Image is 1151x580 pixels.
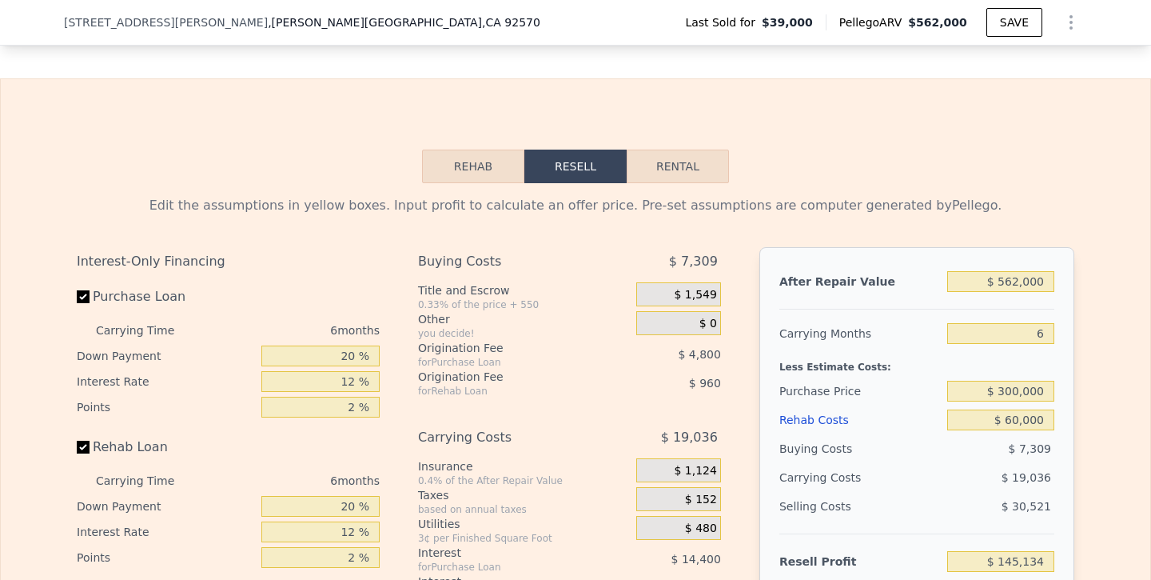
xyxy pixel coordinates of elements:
[779,492,941,521] div: Selling Costs
[699,317,717,331] span: $ 0
[418,356,596,369] div: for Purchase Loan
[418,458,630,474] div: Insurance
[908,16,967,29] span: $562,000
[418,423,596,452] div: Carrying Costs
[77,343,255,369] div: Down Payment
[685,522,717,536] span: $ 480
[524,150,627,183] button: Resell
[418,487,630,503] div: Taxes
[418,385,596,398] div: for Rehab Loan
[418,282,630,298] div: Title and Escrow
[685,493,717,507] span: $ 152
[77,394,255,420] div: Points
[77,545,255,570] div: Points
[779,267,941,296] div: After Repair Value
[77,519,255,545] div: Interest Rate
[77,247,380,276] div: Interest-Only Financing
[64,14,268,30] span: [STREET_ADDRESS][PERSON_NAME]
[685,14,762,30] span: Last Sold for
[779,377,941,406] div: Purchase Price
[762,14,813,30] span: $39,000
[1009,442,1051,455] span: $ 7,309
[779,434,941,463] div: Buying Costs
[77,369,255,394] div: Interest Rate
[77,494,255,519] div: Down Payment
[206,318,380,343] div: 6 months
[418,545,596,561] div: Interest
[418,516,630,532] div: Utilities
[77,433,255,462] label: Rehab Loan
[839,14,909,30] span: Pellego ARV
[678,348,720,361] span: $ 4,800
[671,553,721,566] span: $ 14,400
[674,288,716,302] span: $ 1,549
[77,441,90,454] input: Rehab Loan
[669,247,718,276] span: $ 7,309
[77,196,1074,215] div: Edit the assumptions in yellow boxes. Input profit to calculate an offer price. Pre-set assumptio...
[674,464,716,478] span: $ 1,124
[418,503,630,516] div: based on annual taxes
[627,150,729,183] button: Rental
[77,290,90,303] input: Purchase Loan
[418,298,630,311] div: 0.33% of the price + 550
[96,468,200,494] div: Carrying Time
[418,561,596,574] div: for Purchase Loan
[779,406,941,434] div: Rehab Costs
[418,247,596,276] div: Buying Costs
[661,423,718,452] span: $ 19,036
[418,311,630,327] div: Other
[1002,471,1051,484] span: $ 19,036
[268,14,540,30] span: , [PERSON_NAME][GEOGRAPHIC_DATA]
[96,318,200,343] div: Carrying Time
[418,327,630,340] div: you decide!
[779,463,879,492] div: Carrying Costs
[418,474,630,487] div: 0.4% of the After Repair Value
[986,8,1042,37] button: SAVE
[1055,6,1087,38] button: Show Options
[482,16,540,29] span: , CA 92570
[77,282,255,311] label: Purchase Loan
[422,150,524,183] button: Rehab
[689,377,721,390] span: $ 960
[418,369,596,385] div: Origination Fee
[779,319,941,348] div: Carrying Months
[418,532,630,545] div: 3¢ per Finished Square Foot
[206,468,380,494] div: 6 months
[779,348,1054,377] div: Less Estimate Costs:
[418,340,596,356] div: Origination Fee
[779,547,941,576] div: Resell Profit
[1002,500,1051,513] span: $ 30,521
